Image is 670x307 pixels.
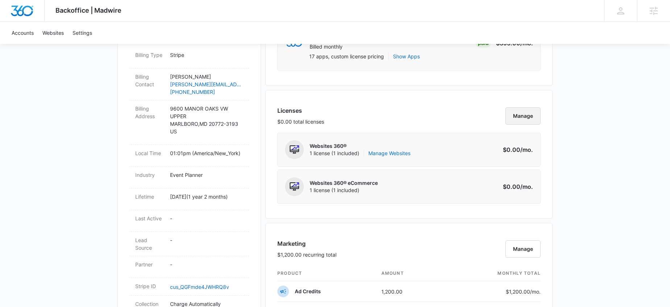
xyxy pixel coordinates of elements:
p: - [170,215,243,222]
a: Manage Websites [368,150,410,157]
div: Billing TypeStripe [129,47,249,69]
dt: Billing Address [135,105,164,120]
dt: Partner [135,261,164,268]
dt: Lead Source [135,236,164,252]
button: Show Apps [393,53,420,60]
dt: Billing Type [135,51,164,59]
p: $0.00 total licenses [277,118,324,125]
span: /mo. [520,183,533,190]
span: 1 license (1 included) [310,150,410,157]
span: /mo. [520,146,533,153]
p: $1,200.00 recurring total [277,251,336,258]
div: Partner- [129,256,249,278]
button: Manage [505,107,541,125]
th: product [277,266,376,281]
p: Websites 360® [310,142,410,150]
span: /mo. [530,289,541,295]
p: Event Planner [170,171,243,179]
p: [PERSON_NAME] [170,73,243,80]
td: 1,200.00 [376,281,443,302]
span: 1 license (1 included) [310,187,378,194]
p: 9600 MANOR OAKS VW UPPER MARLBORO , MD 20772-3193 US [170,105,243,135]
div: Last Active- [129,210,249,232]
dt: Industry [135,171,164,179]
p: $1,200.00 [506,288,541,295]
p: - [170,236,243,244]
a: Websites [38,22,68,44]
th: monthly total [443,266,541,281]
a: [PHONE_NUMBER] [170,88,243,96]
dt: Stripe ID [135,282,164,290]
div: IndustryEvent Planner [129,167,249,188]
p: 17 apps, custom license pricing [309,53,384,60]
dt: Billing Contact [135,73,164,88]
p: [DATE] ( 1 year 2 months ) [170,193,243,200]
p: 01:01pm ( America/New_York ) [170,149,243,157]
th: amount [376,266,443,281]
p: $0.00 [499,145,533,154]
div: Billing Contact[PERSON_NAME][PERSON_NAME][EMAIL_ADDRESS][PERSON_NAME][DOMAIN_NAME][PHONE_NUMBER] [129,69,249,100]
a: Accounts [7,22,38,44]
div: Lead Source- [129,232,249,256]
dt: Lifetime [135,193,164,200]
a: [PERSON_NAME][EMAIL_ADDRESS][PERSON_NAME][DOMAIN_NAME] [170,80,243,88]
p: - [170,261,243,268]
p: Stripe [170,51,243,59]
p: Ad Credits [295,288,321,295]
dt: Local Time [135,149,164,157]
div: Stripe IDcus_QGFmde4JWHRQ8v [129,278,249,296]
h3: Licenses [277,106,324,115]
dt: Last Active [135,215,164,222]
a: Settings [68,22,96,44]
h3: Marketing [277,239,336,248]
div: Lifetime[DATE](1 year 2 months) [129,188,249,210]
span: Backoffice | Madwire [55,7,121,14]
p: $0.00 [499,182,533,191]
p: Billed monthly [310,43,383,50]
button: Manage [505,240,541,258]
p: Websites 360® eCommerce [310,179,378,187]
div: Billing Address9600 MANOR OAKS VWUPPER MARLBORO,MD 20772-3193US [129,100,249,145]
a: cus_QGFmde4JWHRQ8v [170,284,229,290]
div: Local Time01:01pm (America/New_York) [129,145,249,167]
